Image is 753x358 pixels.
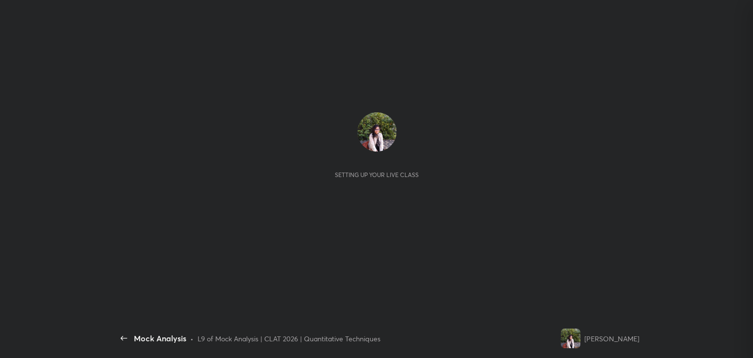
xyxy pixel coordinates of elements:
[190,333,194,344] div: •
[561,329,580,348] img: d32a3653a59a4f6dbabcf5fd46e7bda8.jpg
[357,112,397,152] img: d32a3653a59a4f6dbabcf5fd46e7bda8.jpg
[584,333,639,344] div: [PERSON_NAME]
[335,171,419,179] div: Setting up your live class
[198,333,380,344] div: L9 of Mock Analysis | CLAT 2026 | Quantitative Techniques
[134,332,186,344] div: Mock Analysis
